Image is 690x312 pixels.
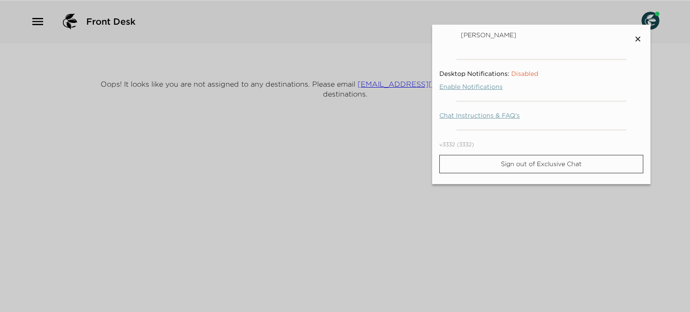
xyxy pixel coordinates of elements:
button: Sign out of Exclusive Chat [439,155,643,173]
a: Chat Instructions & FAQ's [439,113,629,119]
span: Desktop Notifications: [439,71,629,77]
img: User [439,30,457,48]
span: [PERSON_NAME] [461,31,574,39]
a: Enable Notifications [439,84,629,90]
span: v3332 (3332) [439,141,474,148]
span: Disabled [511,70,538,78]
p: Sign out of Exclusive Chat [500,160,582,168]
